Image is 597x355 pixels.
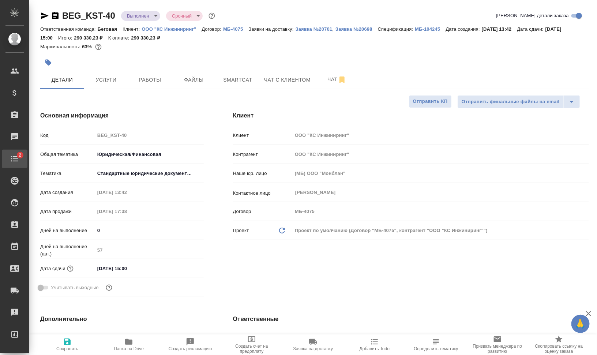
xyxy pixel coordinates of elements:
[319,75,354,84] span: Чат
[378,26,415,32] p: Спецификация:
[335,26,378,33] button: Заявка №20698
[282,335,344,355] button: Заявка на доставку
[169,346,212,351] span: Создать рекламацию
[142,26,202,32] p: ООО "КС Инжиниринг"
[409,95,452,108] button: Отправить КП
[40,208,95,215] p: Дата продажи
[40,170,95,177] p: Тематика
[233,151,292,158] p: Контрагент
[51,284,99,291] span: Учитывать выходные
[292,149,589,160] input: Пустое поле
[95,206,159,217] input: Пустое поле
[40,11,49,20] button: Скопировать ссылку для ЯМессенджера
[292,130,589,141] input: Пустое поле
[94,42,103,52] button: 88660.11 RUB;
[95,148,204,161] div: Юридическая/Финансовая
[131,35,165,41] p: 290 330,23 ₽
[360,346,390,351] span: Добавить Todo
[571,315,590,333] button: 🙏
[233,227,249,234] p: Проект
[471,344,524,354] span: Призвать менеджера по развитию
[233,190,292,197] p: Контактное лицо
[123,26,142,32] p: Клиент:
[293,346,333,351] span: Заявка на доставку
[414,346,458,351] span: Определить тематику
[458,95,564,108] button: Отправить финальные файлы на email
[233,132,292,139] p: Клиент
[462,98,560,106] span: Отправить финальные файлы на email
[415,26,446,32] a: МБ-104245
[482,26,517,32] p: [DATE] 13:42
[225,344,278,354] span: Создать счет на предоплату
[292,206,589,217] input: Пустое поле
[95,245,204,255] input: Пустое поле
[40,243,95,258] p: Дней на выполнение (авт.)
[40,315,204,324] h4: Дополнительно
[332,26,335,32] p: ,
[405,335,467,355] button: Определить тематику
[40,132,95,139] p: Код
[233,208,292,215] p: Договор
[574,316,587,332] span: 🙏
[121,11,160,21] div: Выполнен
[95,167,204,180] div: Стандартные юридические документы, договоры, уставы
[89,75,124,85] span: Услуги
[221,335,282,355] button: Создать счет на предоплату
[496,12,569,19] span: [PERSON_NAME] детали заказа
[14,152,26,159] span: 2
[40,227,95,234] p: Дней на выполнение
[95,333,204,344] input: Пустое поле
[233,315,589,324] h4: Ответственные
[223,26,248,32] a: МБ-4075
[82,44,93,49] p: 63%
[264,75,311,85] span: Чат с клиентом
[40,111,204,120] h4: Основная информация
[114,346,144,351] span: Папка на Drive
[533,344,585,354] span: Скопировать ссылку на оценку заказа
[292,224,589,237] div: Проект по умолчанию (Договор "МБ-4075", контрагент "ООО "КС Инжиниринг"")
[45,75,80,85] span: Детали
[202,26,223,32] p: Договор:
[233,111,589,120] h4: Клиент
[233,170,292,177] p: Наше юр. лицо
[132,75,168,85] span: Работы
[413,97,448,106] span: Отправить КП
[95,263,159,274] input: ✎ Введи что-нибудь
[517,26,545,32] p: Дата сдачи:
[95,130,204,141] input: Пустое поле
[296,26,333,32] p: Заявка №20701
[335,26,378,32] p: Заявка №20698
[458,95,580,108] div: split button
[98,335,159,355] button: Папка на Drive
[220,75,255,85] span: Smartcat
[170,13,194,19] button: Срочный
[467,335,528,355] button: Призвать менеджера по развитию
[344,335,405,355] button: Добавить Todo
[98,26,123,32] p: Беговая
[249,26,296,32] p: Заявки на доставку:
[528,335,590,355] button: Скопировать ссылку на оценку заказа
[125,13,151,19] button: Выполнен
[176,75,211,85] span: Файлы
[40,26,98,32] p: Ответственная команда:
[166,11,203,21] div: Выполнен
[40,44,82,49] p: Маржинальность:
[159,335,221,355] button: Создать рекламацию
[40,55,56,71] button: Добавить тэг
[74,35,108,41] p: 290 330,23 ₽
[40,189,95,196] p: Дата создания
[95,187,159,198] input: Пустое поле
[58,35,74,41] p: Итого:
[294,330,312,348] button: Добавить менеджера
[37,335,98,355] button: Сохранить
[296,26,333,33] button: Заявка №20701
[338,75,346,84] svg: Отписаться
[65,264,75,273] button: Если добавить услуги и заполнить их объемом, то дата рассчитается автоматически
[292,168,589,179] input: Пустое поле
[108,35,131,41] p: К оплате:
[40,265,65,272] p: Дата сдачи
[95,225,204,236] input: ✎ Введи что-нибудь
[40,151,95,158] p: Общая тематика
